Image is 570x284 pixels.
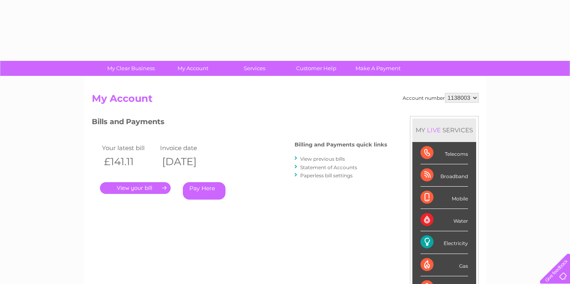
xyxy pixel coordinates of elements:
th: [DATE] [158,153,217,170]
div: MY SERVICES [412,118,476,142]
a: Make A Payment [345,61,412,76]
a: Services [221,61,288,76]
a: Paperless bill settings [300,172,353,179]
h3: Bills and Payments [92,116,387,130]
div: Account number [403,93,479,103]
h4: Billing and Payments quick links [295,142,387,148]
div: Water [420,209,468,231]
a: My Clear Business [98,61,165,76]
h2: My Account [92,93,479,108]
th: £141.11 [100,153,158,170]
a: . [100,182,171,194]
a: Pay Here [183,182,225,200]
div: Gas [420,254,468,276]
a: My Account [159,61,226,76]
div: Broadband [420,164,468,187]
div: Mobile [420,187,468,209]
a: Customer Help [283,61,350,76]
a: Statement of Accounts [300,164,357,170]
div: LIVE [425,126,442,134]
td: Your latest bill [100,142,158,153]
td: Invoice date [158,142,217,153]
div: Electricity [420,231,468,254]
div: Telecoms [420,142,468,164]
a: View previous bills [300,156,345,162]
